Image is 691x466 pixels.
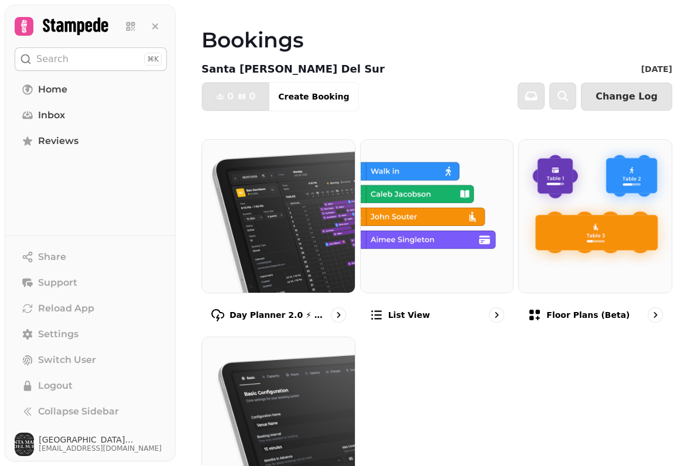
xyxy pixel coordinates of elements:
button: Logout [15,374,167,398]
p: List view [388,309,430,321]
button: 00 [202,83,269,111]
img: List view [361,140,514,293]
span: Reload App [38,301,94,316]
span: [GEOGRAPHIC_DATA][PERSON_NAME] [39,436,167,444]
p: [DATE] [641,63,672,75]
div: ⌘K [144,53,162,66]
img: Day Planner 2.0 ⚡ (Beta) [202,140,355,293]
a: Home [15,78,167,101]
span: Switch User [38,353,96,367]
a: Day Planner 2.0 ⚡ (Beta)Day Planner 2.0 ⚡ (Beta) [201,139,355,332]
span: Logout [38,379,73,393]
span: Collapse Sidebar [38,405,119,419]
img: User avatar [15,433,34,456]
span: 0 [227,92,234,101]
span: Reviews [38,134,78,148]
button: Collapse Sidebar [15,400,167,423]
span: Create Booking [278,92,349,101]
span: Home [38,83,67,97]
img: Floor Plans (beta) [519,140,672,293]
svg: go to [333,309,344,321]
button: Change Log [581,83,672,111]
p: Floor Plans (beta) [546,309,630,321]
span: 0 [249,92,255,101]
svg: go to [649,309,661,321]
a: Reviews [15,129,167,153]
p: Santa [PERSON_NAME] Del Sur [201,61,385,77]
a: List viewList view [360,139,514,332]
button: Support [15,271,167,294]
span: [EMAIL_ADDRESS][DOMAIN_NAME] [39,444,167,453]
a: Settings [15,323,167,346]
button: Share [15,245,167,269]
span: Change Log [596,92,658,101]
a: Inbox [15,104,167,127]
p: Search [36,52,69,66]
button: Create Booking [269,83,358,111]
button: Switch User [15,348,167,372]
span: Support [38,276,77,290]
svg: go to [491,309,502,321]
span: Share [38,250,66,264]
span: Inbox [38,108,65,122]
button: Search⌘K [15,47,167,71]
a: Floor Plans (beta)Floor Plans (beta) [518,139,672,332]
p: Day Planner 2.0 ⚡ (Beta) [230,309,326,321]
button: Reload App [15,297,167,320]
button: User avatar[GEOGRAPHIC_DATA][PERSON_NAME][EMAIL_ADDRESS][DOMAIN_NAME] [15,433,167,456]
span: Settings [38,327,78,341]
